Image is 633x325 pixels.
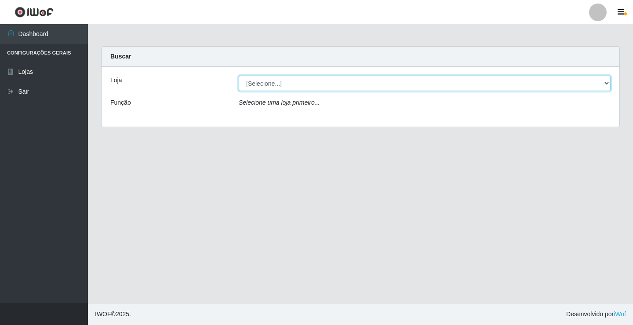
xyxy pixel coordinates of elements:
[15,7,54,18] img: CoreUI Logo
[239,99,320,106] i: Selecione uma loja primeiro...
[614,310,626,318] a: iWof
[110,76,122,85] label: Loja
[95,310,111,318] span: IWOF
[566,310,626,319] span: Desenvolvido por
[110,98,131,107] label: Função
[95,310,131,319] span: © 2025 .
[110,53,131,60] strong: Buscar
